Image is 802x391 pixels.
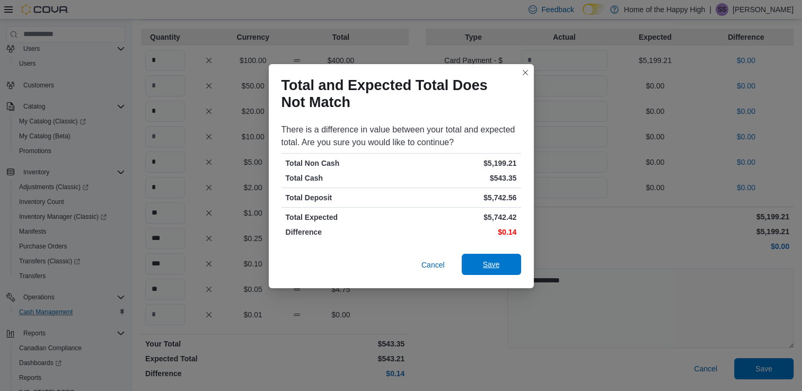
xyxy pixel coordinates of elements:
[403,227,517,237] p: $0.14
[519,66,532,79] button: Closes this modal window
[403,192,517,203] p: $5,742.56
[462,254,521,275] button: Save
[286,158,399,168] p: Total Non Cash
[286,173,399,183] p: Total Cash
[281,123,521,149] div: There is a difference in value between your total and expected total. Are you sure you would like...
[483,259,500,270] span: Save
[281,77,513,111] h1: Total and Expected Total Does Not Match
[421,260,445,270] span: Cancel
[403,158,517,168] p: $5,199.21
[286,227,399,237] p: Difference
[403,173,517,183] p: $543.35
[403,212,517,223] p: $5,742.42
[286,212,399,223] p: Total Expected
[286,192,399,203] p: Total Deposit
[417,254,449,276] button: Cancel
